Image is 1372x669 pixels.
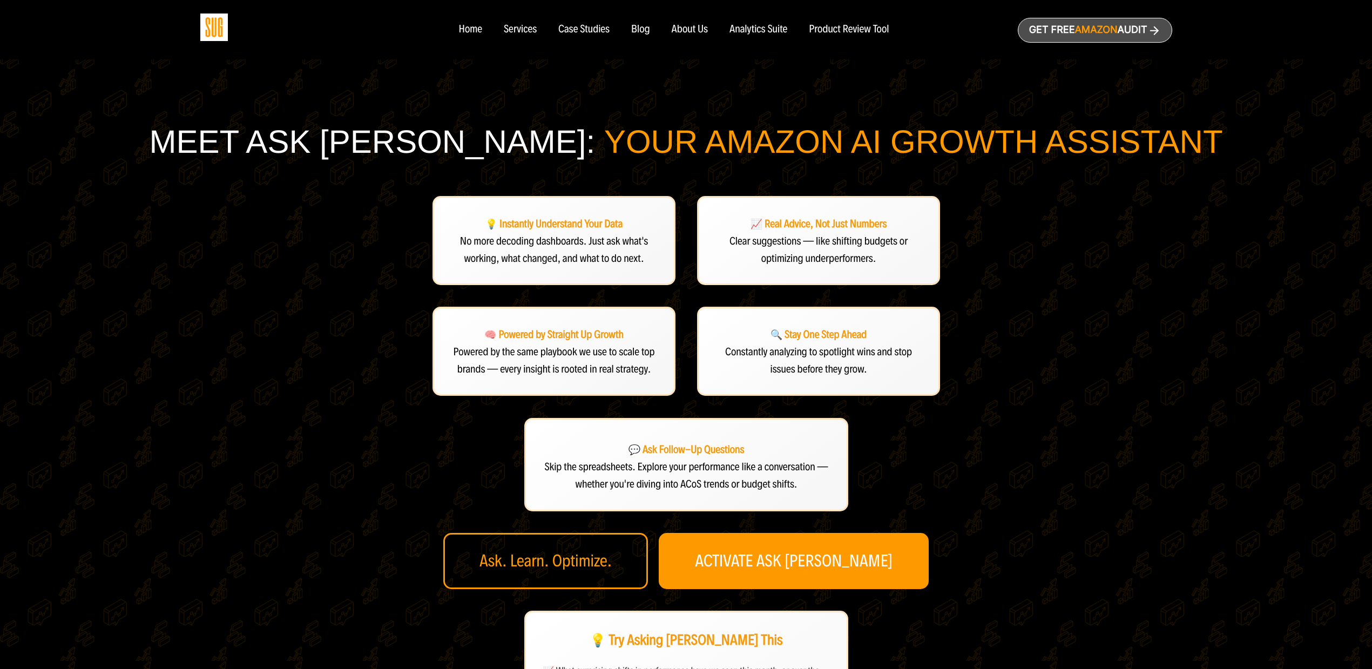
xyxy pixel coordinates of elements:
a: Home [458,24,482,36]
span: Skip the spreadsheets. Explore your performance like a conversation — whether you're diving into ... [544,461,828,491]
span: No more decoding dashboards. Just ask what's working, what changed, and what to do next. [459,235,647,265]
span: Clear suggestions — like shifting budgets or optimizing underperformers. [729,235,907,265]
span: Meet Ask [PERSON_NAME]: [149,124,595,160]
span: Powered by the same playbook we use to scale top brands — every insight is rooted in real strategy. [453,346,654,376]
span: 💡 Try Asking [PERSON_NAME] This [590,630,782,650]
a: About Us [672,24,708,36]
strong: 🔍 Stay One Step Ahead [770,328,867,341]
a: Blog [631,24,650,36]
strong: 🧠 Powered by Straight Up Growth [484,328,624,341]
span: Constantly analyzing to spotlight wins and stop issues before they grow. [725,346,912,376]
div: Ask. Learn. Optimize. [443,533,648,589]
span: 💬 Ask Follow-Up Questions [628,443,744,456]
img: Sug [200,13,228,41]
strong: 💡 Instantly Understand Your Data [485,218,623,231]
span: Amazon [1074,24,1117,36]
a: Get freeAmazonAudit [1018,18,1172,43]
a: Services [504,24,537,36]
strong: 📈 Real Advice, Not Just Numbers [750,218,887,231]
span: Your Amazon AI Growth Assistant [604,124,1223,160]
a: Analytics Suite [729,24,787,36]
a: Case Studies [558,24,610,36]
a: ACTIVATE ASK [PERSON_NAME] [659,533,929,589]
a: Product Review Tool [809,24,889,36]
